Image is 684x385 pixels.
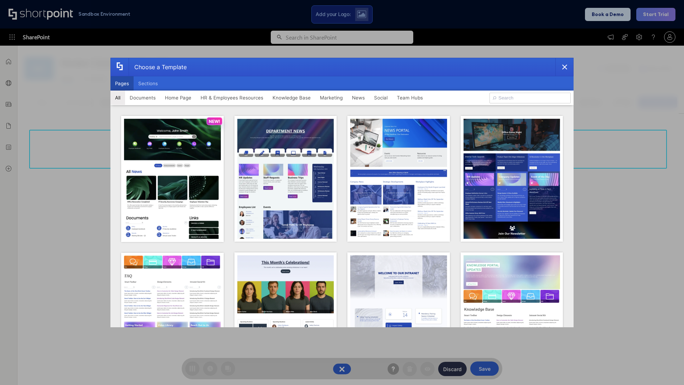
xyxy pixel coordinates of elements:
[125,91,160,105] button: Documents
[129,58,187,76] div: Choose a Template
[392,91,427,105] button: Team Hubs
[315,91,347,105] button: Marketing
[110,76,134,91] button: Pages
[196,91,268,105] button: HR & Employees Resources
[268,91,315,105] button: Knowledge Base
[347,91,369,105] button: News
[134,76,162,91] button: Sections
[369,91,392,105] button: Social
[209,119,220,124] p: NEW!
[160,91,196,105] button: Home Page
[110,91,125,105] button: All
[110,58,574,327] div: template selector
[648,351,684,385] iframe: Chat Widget
[489,93,571,103] input: Search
